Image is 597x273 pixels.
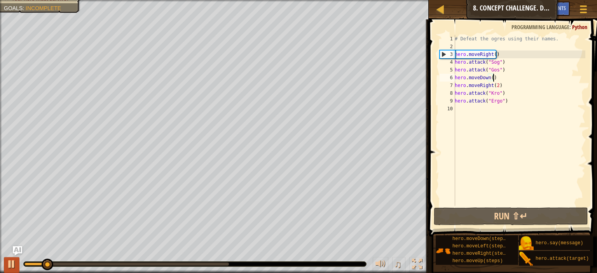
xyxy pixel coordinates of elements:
[536,240,583,246] span: hero.say(message)
[452,236,508,242] span: hero.moveDown(steps)
[4,257,19,273] button: Ctrl + P: Play
[392,257,405,273] button: ♫
[528,2,549,16] button: Ask AI
[440,105,455,113] div: 10
[519,236,534,251] img: portrait.png
[452,258,503,264] span: hero.moveUp(steps)
[572,23,587,31] span: Python
[434,207,588,225] button: Run ⇧↵
[440,58,455,66] div: 4
[26,5,61,11] span: Incomplete
[532,4,545,12] span: Ask AI
[452,251,511,256] span: hero.moveRight(steps)
[373,257,388,273] button: Adjust volume
[452,243,508,249] span: hero.moveLeft(steps)
[536,256,589,261] span: hero.attack(target)
[440,66,455,74] div: 5
[436,243,450,258] img: portrait.png
[440,89,455,97] div: 8
[440,74,455,82] div: 6
[440,43,455,50] div: 2
[394,258,401,270] span: ♫
[511,23,569,31] span: Programming language
[440,97,455,105] div: 9
[519,252,534,266] img: portrait.png
[4,5,23,11] span: Goals
[440,35,455,43] div: 1
[440,50,455,58] div: 3
[23,5,26,11] span: :
[574,2,593,20] button: Show game menu
[440,82,455,89] div: 7
[569,23,572,31] span: :
[409,257,425,273] button: Toggle fullscreen
[13,246,22,256] button: Ask AI
[553,4,566,12] span: Hints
